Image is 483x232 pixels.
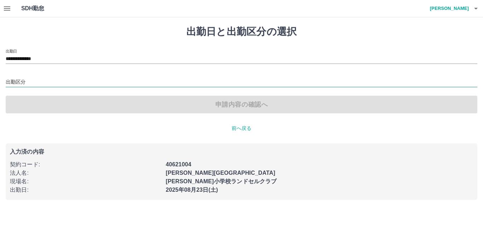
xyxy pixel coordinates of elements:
b: [PERSON_NAME][GEOGRAPHIC_DATA] [166,170,275,176]
b: [PERSON_NAME]小学校ランドセルクラブ [166,178,277,184]
b: 2025年08月23日(土) [166,187,218,193]
p: 入力済の内容 [10,149,473,155]
p: 法人名 : [10,169,162,177]
label: 出勤日 [6,48,17,54]
p: 契約コード : [10,160,162,169]
p: 前へ戻る [6,125,477,132]
h1: 出勤日と出勤区分の選択 [6,26,477,38]
p: 出勤日 : [10,186,162,194]
p: 現場名 : [10,177,162,186]
b: 40621004 [166,161,191,167]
